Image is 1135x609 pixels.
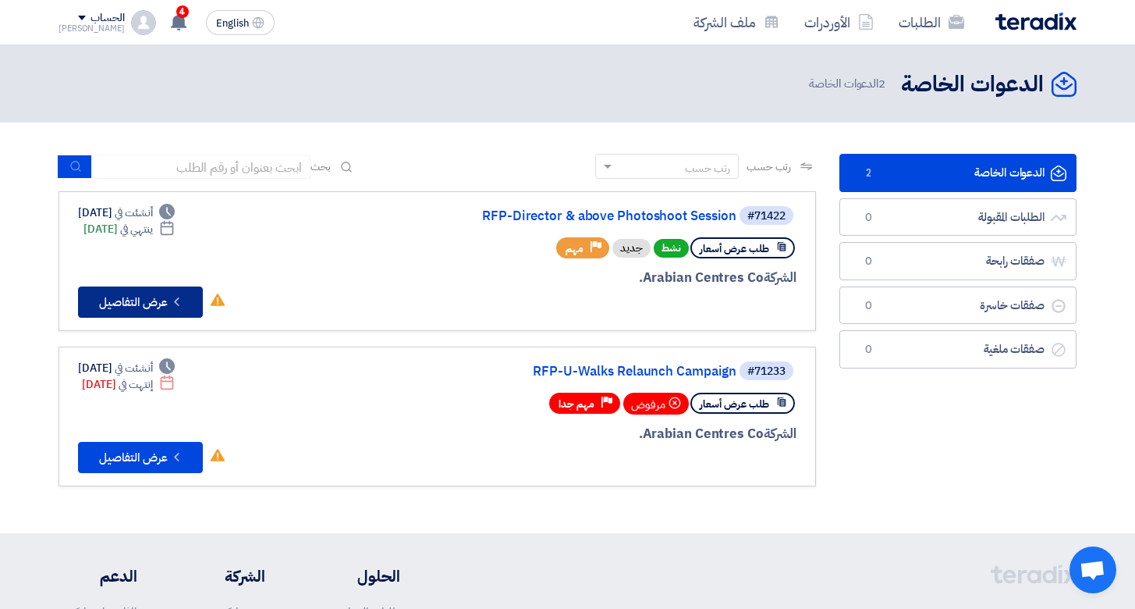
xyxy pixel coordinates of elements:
div: [DATE] [83,221,175,237]
span: طلب عرض أسعار [700,397,769,411]
span: نشط [654,239,689,258]
li: الشركة [184,564,265,588]
div: [DATE] [78,360,175,376]
li: الدعم [59,564,137,588]
a: RFP-U-Walks Relaunch Campaign [424,365,736,379]
div: #71233 [747,366,786,377]
button: عرض التفاصيل [78,442,203,473]
a: صفقات خاسرة0 [839,287,1076,325]
span: ينتهي في [120,221,152,237]
a: الأوردرات [792,4,886,41]
span: الشركة [764,424,797,443]
li: الحلول [312,564,400,588]
span: 0 [859,254,878,269]
img: profile_test.png [131,10,156,35]
a: الدعوات الخاصة2 [839,154,1076,192]
div: Open chat [1069,547,1116,593]
div: Arabian Centres Co. [421,424,796,444]
a: صفقات ملغية0 [839,330,1076,369]
div: مرفوض [623,393,689,415]
span: 0 [859,298,878,314]
div: جديد [612,239,651,258]
h2: الدعوات الخاصة [901,69,1044,100]
span: 4 [176,5,189,18]
div: [DATE] [82,376,175,393]
a: الطلبات المقبولة0 [839,198,1076,237]
span: رتب حسب [747,158,791,175]
button: عرض التفاصيل [78,287,203,318]
div: Arabian Centres Co. [421,268,796,288]
div: رتب حسب [685,160,730,176]
a: ملف الشركة [681,4,792,41]
a: صفقات رابحة0 [839,242,1076,280]
span: طلب عرض أسعار [700,241,769,256]
span: English [216,18,249,29]
a: RFP-Director & above Photoshoot Session [424,209,736,223]
div: [PERSON_NAME] [59,24,125,33]
span: مهم [566,241,583,256]
span: 2 [878,75,885,92]
div: [DATE] [78,205,175,221]
span: بحث [310,158,331,175]
button: English [206,10,275,35]
img: Teradix logo [995,12,1076,30]
span: أنشئت في [115,205,152,221]
span: الدعوات الخاصة [809,75,888,93]
span: مهم جدا [559,397,594,411]
span: أنشئت في [115,360,152,376]
span: إنتهت في [119,376,152,393]
div: #71422 [747,211,786,222]
span: 0 [859,210,878,226]
a: الطلبات [886,4,977,41]
span: 0 [859,342,878,358]
div: الحساب [90,12,124,25]
input: ابحث بعنوان أو رقم الطلب [92,155,310,179]
span: 2 [859,166,878,181]
span: الشركة [764,268,797,287]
